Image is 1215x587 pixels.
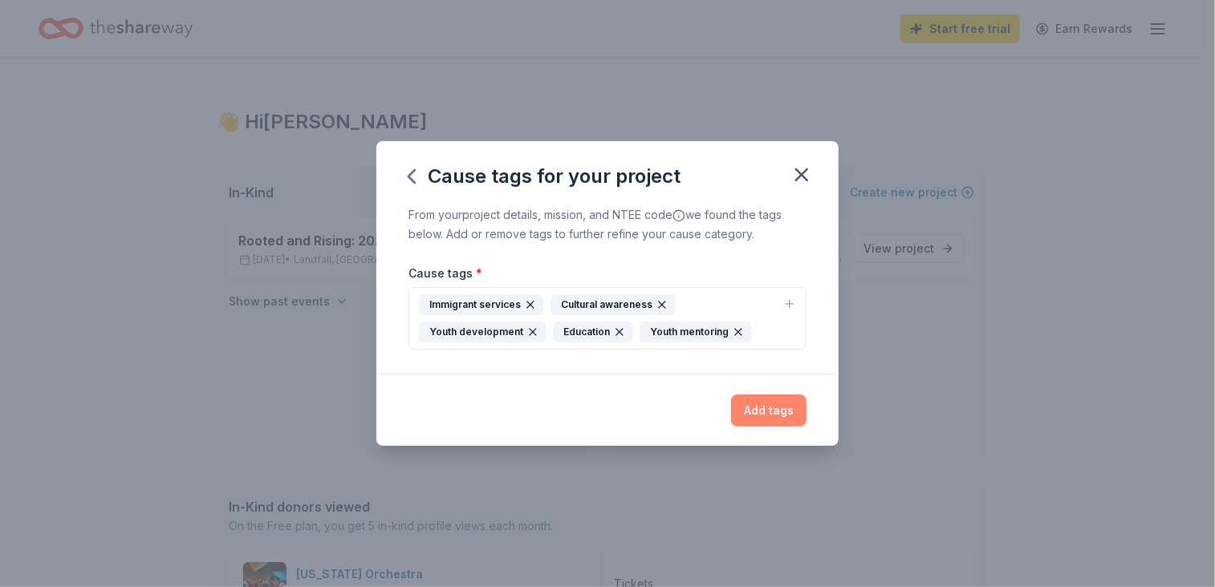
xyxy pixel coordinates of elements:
div: Cultural awareness [551,294,676,315]
div: Youth development [419,322,547,342]
div: Education [553,322,633,342]
button: Add tags [731,395,807,427]
label: Cause tags [408,265,482,281]
div: Cause tags for your project [408,164,681,189]
div: Youth mentoring [640,322,752,342]
button: Immigrant servicesCultural awarenessYouth developmentEducationYouth mentoring [408,287,807,350]
div: Immigrant services [419,294,544,315]
div: From your project details, mission, and NTEE code we found the tags below. Add or remove tags to ... [408,205,807,244]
